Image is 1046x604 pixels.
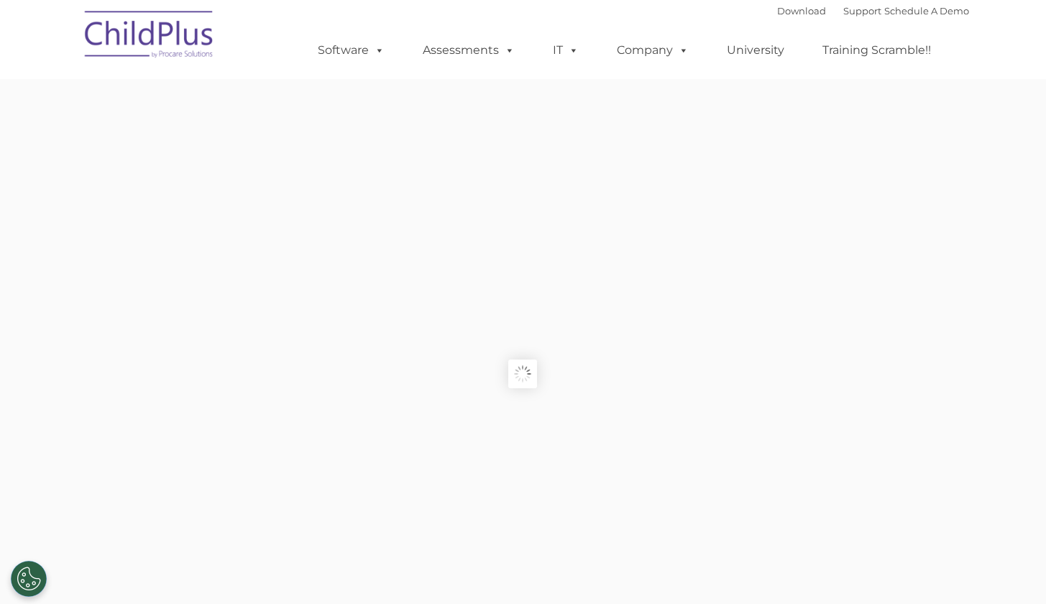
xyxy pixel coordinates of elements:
a: Assessments [408,36,529,65]
a: Training Scramble!! [808,36,945,65]
a: Company [602,36,703,65]
button: Cookies Settings [11,561,47,597]
a: Schedule A Demo [884,5,969,17]
font: | [777,5,969,17]
a: Software [303,36,399,65]
img: ChildPlus by Procare Solutions [78,1,221,73]
a: Support [843,5,881,17]
a: University [712,36,799,65]
a: Download [777,5,826,17]
a: IT [538,36,593,65]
